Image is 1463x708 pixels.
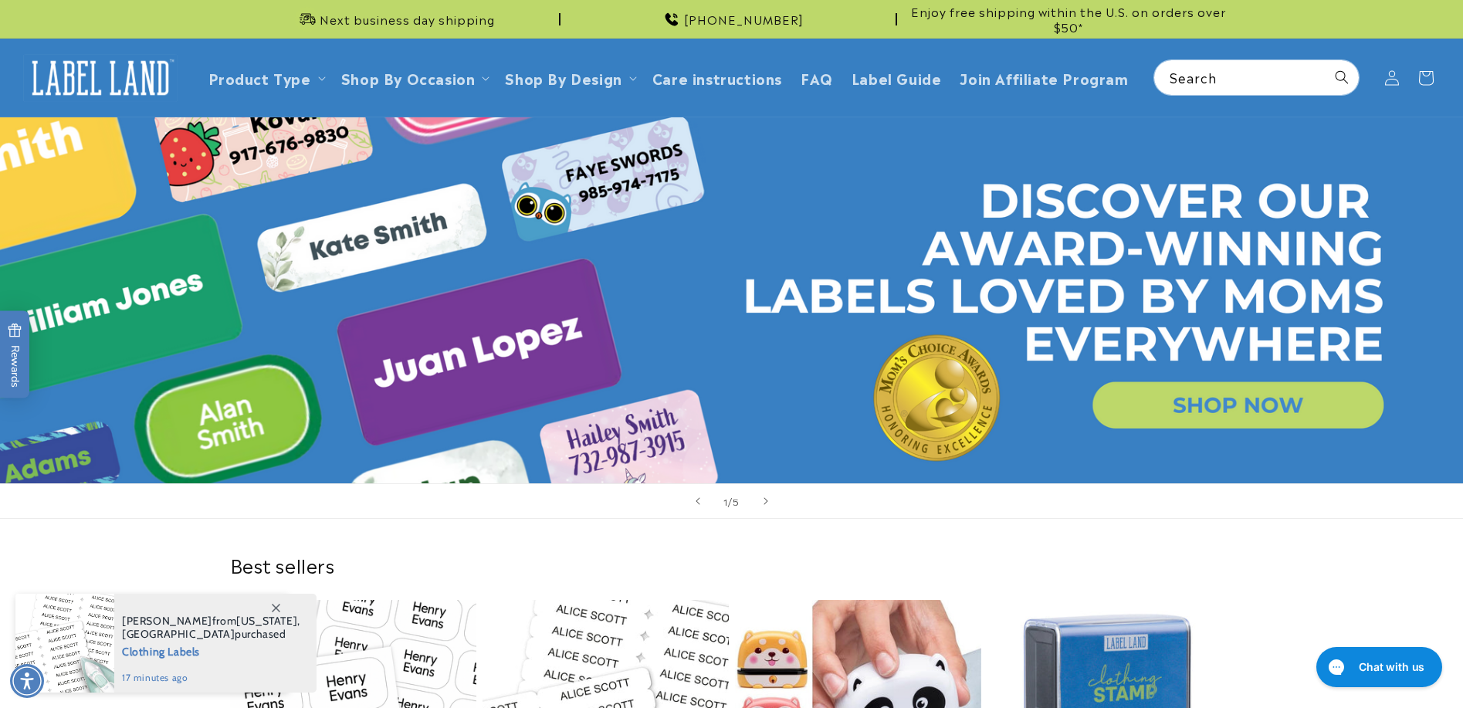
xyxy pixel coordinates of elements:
h2: Best sellers [230,553,1234,577]
summary: Shop By Design [496,59,642,96]
div: Accessibility Menu [10,664,44,698]
summary: Product Type [199,59,332,96]
span: / [728,493,733,509]
img: website_grey.svg [25,40,37,53]
div: Domain: [DOMAIN_NAME] [40,40,170,53]
a: Shop By Design [505,67,621,88]
span: Join Affiliate Program [960,69,1128,86]
button: Search [1325,60,1359,94]
span: [PHONE_NUMBER] [684,12,804,27]
iframe: Gorgias live chat messenger [1309,642,1448,693]
span: from , purchased [122,615,300,641]
span: Label Guide [852,69,942,86]
a: Join Affiliate Program [950,59,1137,96]
button: Next slide [749,484,783,518]
span: [PERSON_NAME] [122,614,212,628]
span: Enjoy free shipping within the U.S. on orders over $50* [903,4,1234,34]
button: Previous slide [681,484,715,518]
span: [GEOGRAPHIC_DATA] [122,627,235,641]
span: Next business day shipping [320,12,495,27]
span: FAQ [801,69,833,86]
a: FAQ [791,59,842,96]
span: Rewards [8,323,22,387]
a: Label Guide [842,59,951,96]
img: Label Land [23,54,178,102]
img: logo_orange.svg [25,25,37,37]
img: tab_domain_overview_orange.svg [42,90,54,102]
div: v 4.0.25 [43,25,76,37]
img: tab_keywords_by_traffic_grey.svg [154,90,166,102]
div: Keywords by Traffic [171,91,260,101]
span: 5 [733,493,740,509]
a: Care instructions [643,59,791,96]
a: Label Land [18,48,184,107]
span: Care instructions [652,69,782,86]
div: Domain Overview [59,91,138,101]
span: 1 [723,493,728,509]
span: Shop By Occasion [341,69,476,86]
a: Product Type [208,67,311,88]
summary: Shop By Occasion [332,59,496,96]
span: [US_STATE] [236,614,297,628]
